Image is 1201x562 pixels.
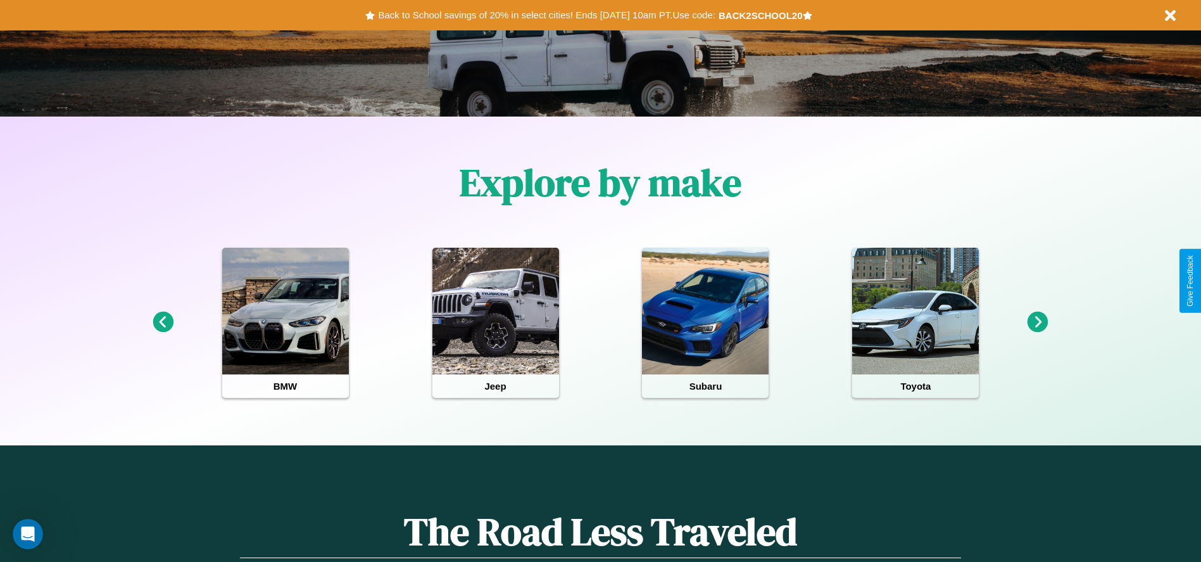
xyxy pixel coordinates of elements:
[375,6,718,24] button: Back to School savings of 20% in select cities! Ends [DATE] 10am PT.Use code:
[1186,255,1195,307] div: Give Feedback
[852,374,979,398] h4: Toyota
[719,10,803,21] b: BACK2SCHOOL20
[222,374,349,398] h4: BMW
[642,374,769,398] h4: Subaru
[460,156,741,208] h1: Explore by make
[240,506,960,558] h1: The Road Less Traveled
[13,519,43,549] iframe: Intercom live chat
[432,374,559,398] h4: Jeep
